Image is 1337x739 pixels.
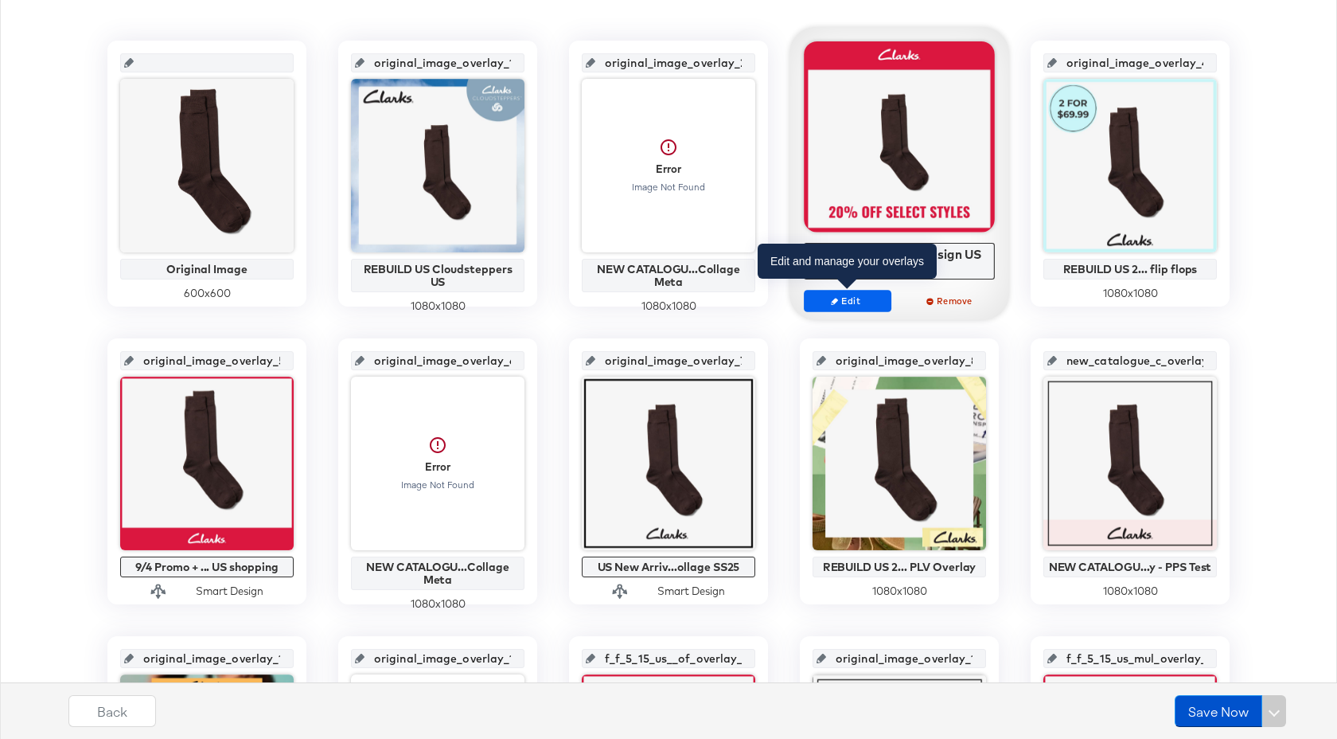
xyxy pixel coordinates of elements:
div: NEW CATALOGU...Collage Meta [586,263,751,288]
span: Edit [811,295,884,307]
div: 9/4 Promo + ... US shopping [124,561,290,573]
div: REBUILD US 2... flip flops [1047,263,1213,276]
div: Smart Design [196,584,263,599]
button: Back [68,695,156,727]
div: Original Image [124,263,290,276]
div: 1080 x 1080 [1043,584,1217,599]
div: NEW CATALOGU...Collage Meta [355,561,520,586]
div: 9/4 collage smart design US Shopping [809,247,991,275]
div: 1080 x 1080 [582,299,755,314]
button: Edit [804,290,891,312]
div: REBUILD US Cloudsteppers US [355,263,520,288]
div: US New Arriv...ollage SS25 [586,561,751,573]
div: 600 x 600 [120,286,294,301]
div: 1080 x 1080 [351,596,524,612]
div: Smart Design [657,584,725,599]
div: NEW CATALOGU...y - PPS Test [1047,561,1213,573]
div: 1080 x 1080 [351,299,524,314]
button: Remove [907,290,995,312]
span: Remove [914,295,988,307]
div: 1080 x 1080 [813,584,986,599]
div: 1080 x 1080 [1043,286,1217,301]
div: REBUILD US 2... PLV Overlay [817,561,982,573]
button: Save Now [1175,695,1262,727]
